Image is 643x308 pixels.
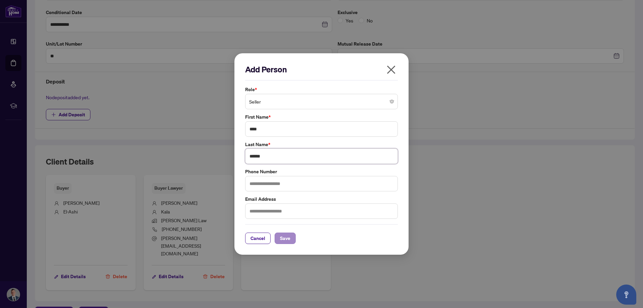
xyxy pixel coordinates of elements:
button: Save [275,233,296,244]
button: Cancel [245,233,271,244]
label: First Name [245,113,398,121]
span: Seller [249,95,394,108]
label: Email Address [245,195,398,203]
label: Last Name [245,141,398,148]
label: Role [245,86,398,93]
label: Phone Number [245,168,398,175]
button: Open asap [616,285,636,305]
span: Save [280,233,290,244]
span: Cancel [251,233,265,244]
span: close-circle [390,100,394,104]
h2: Add Person [245,64,398,75]
span: close [386,64,397,75]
